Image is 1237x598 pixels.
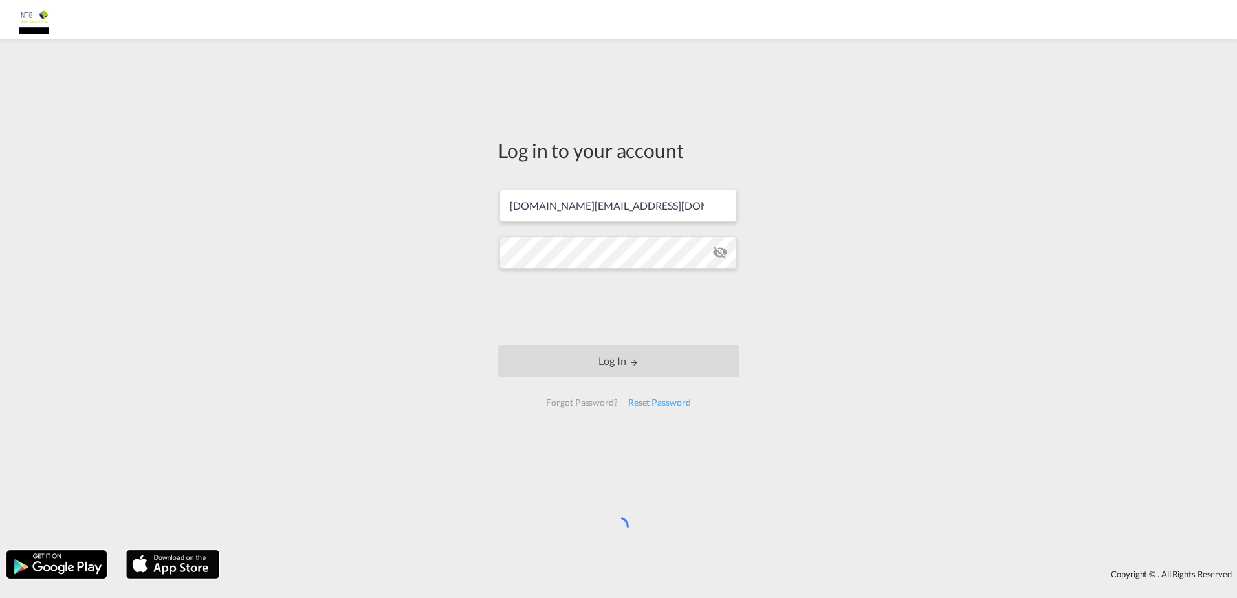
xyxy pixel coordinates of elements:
div: Forgot Password? [541,391,622,414]
input: Enter email/phone number [499,190,737,222]
button: LOGIN [498,345,739,377]
div: Reset Password [623,391,696,414]
div: Log in to your account [498,137,739,164]
img: apple.png [125,549,221,580]
img: b7b96920c17411eca9de8ddf9a75f21b.JPG [19,5,49,34]
iframe: reCAPTCHA [520,282,717,332]
md-icon: icon-eye-off [712,245,728,260]
div: Copyright © . All Rights Reserved [226,563,1237,585]
img: google.png [5,549,108,580]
